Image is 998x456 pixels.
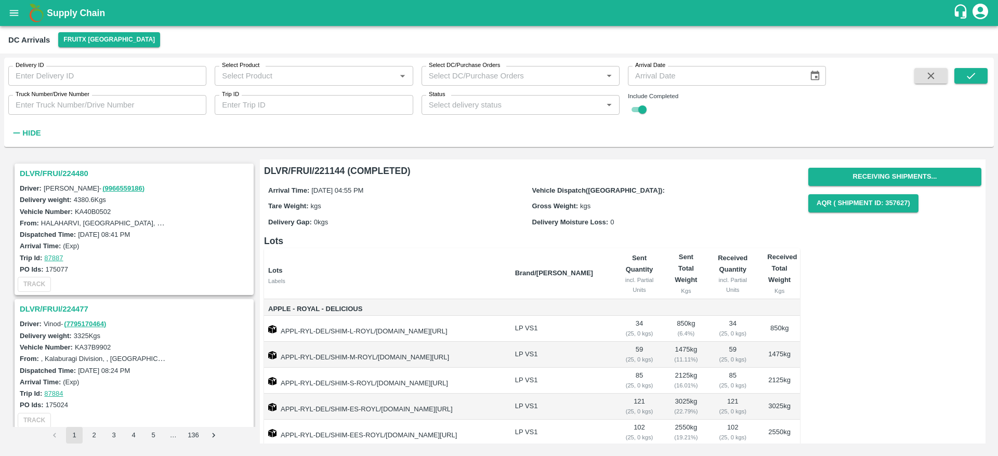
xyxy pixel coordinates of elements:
div: account of current user [971,2,990,24]
div: incl. Partial Units [621,275,657,294]
div: ( 25, 0 kgs) [621,329,657,338]
td: 3025 kg [666,394,707,420]
input: Select DC/Purchase Orders [425,69,586,83]
td: 3025 kg [759,394,800,420]
span: Apple - Royal - Delicious [268,303,507,315]
button: Open [396,69,409,83]
td: 2550 kg [666,420,707,446]
a: 87887 [44,254,63,262]
button: Hide [8,124,44,142]
div: Kgs [674,286,699,296]
td: 1475 kg [666,342,707,368]
td: 1475 kg [759,342,800,368]
span: 0 kgs [314,218,328,226]
td: 2125 kg [666,368,707,394]
label: Delivery Gap: [268,218,312,226]
td: APPL-RYL-DEL/SHIM-EES-ROYL/[DOMAIN_NAME][URL] [264,420,507,446]
td: 102 [706,420,759,446]
td: 121 [706,394,759,420]
label: Vehicle Dispatch([GEOGRAPHIC_DATA]): [532,186,665,194]
div: Kgs [767,286,792,296]
td: 59 [613,342,665,368]
button: Open [602,98,616,112]
h6: Lots [264,234,800,248]
td: APPL-RYL-DEL/SHIM-L-ROYL/[DOMAIN_NAME][URL] [264,316,507,342]
div: Include Completed [628,91,826,101]
div: … [165,431,181,440]
label: Tare Weight: [268,202,309,210]
td: APPL-RYL-DEL/SHIM-ES-ROYL/[DOMAIN_NAME][URL] [264,394,507,420]
td: 2125 kg [759,368,800,394]
div: ( 25, 0 kgs) [715,433,751,442]
div: ( 25, 0 kgs) [621,381,657,390]
button: Go to page 136 [185,427,202,444]
img: box [268,351,277,359]
label: Gross Weight: [532,202,579,210]
div: ( 25, 0 kgs) [715,407,751,416]
td: 59 [706,342,759,368]
input: Select delivery status [425,98,599,112]
label: PO Ids: [20,265,44,273]
td: APPL-RYL-DEL/SHIM-M-ROYL/[DOMAIN_NAME][URL] [264,342,507,368]
input: Select Product [218,69,392,83]
a: (7795170464) [64,320,106,328]
label: Select DC/Purchase Orders [429,61,500,70]
span: 0 [610,218,614,226]
button: Go to page 2 [86,427,102,444]
div: ( 25, 0 kgs) [715,355,751,364]
div: ( 22.79 %) [674,407,699,416]
label: Trip Id: [20,390,42,397]
span: Vinod - [44,320,107,328]
label: 3325 Kgs [74,332,100,340]
td: 85 [613,368,665,394]
label: KA37B9902 [75,343,111,351]
label: Dispatched Time: [20,231,76,238]
label: Delivery Moisture Loss: [532,218,609,226]
a: (9966559186) [102,184,145,192]
input: Enter Delivery ID [8,66,206,86]
label: Arrival Date [635,61,665,70]
label: [DATE] 08:24 PM [78,367,130,374]
div: ( 25, 0 kgs) [715,329,751,338]
label: PO Ids: [20,401,44,409]
label: 4380.6 Kgs [74,196,106,204]
span: [DATE] 04:55 PM [311,186,363,194]
button: Receiving Shipments... [808,168,981,186]
label: Trip Id: [20,254,42,262]
b: Received Quantity [718,254,747,273]
button: Go to next page [205,427,222,444]
input: Enter Truck Number/Drive Number [8,95,206,115]
b: Received Total Weight [767,253,797,284]
label: Arrival Time: [20,378,61,386]
div: customer-support [953,4,971,22]
label: 175077 [46,265,68,273]
img: box [268,429,277,437]
td: LP VS1 [507,316,613,342]
button: Go to page 4 [125,427,142,444]
button: Go to page 5 [145,427,162,444]
label: , Kalaburagi Division, , [GEOGRAPHIC_DATA] [41,354,180,363]
label: Dispatched Time: [20,367,76,374]
label: Driver: [20,184,42,192]
div: ( 19.21 %) [674,433,699,442]
img: box [268,377,277,385]
label: Delivery weight: [20,332,72,340]
div: ( 16.01 %) [674,381,699,390]
a: Supply Chain [47,6,953,20]
label: From: [20,219,39,227]
a: 87884 [44,390,63,397]
label: Vehicle Number: [20,208,73,216]
div: Labels [268,276,507,286]
label: From: [20,355,39,363]
h3: DLVR/FRUI/224477 [20,302,252,316]
button: AQR ( Shipment Id: 357627) [808,194,918,212]
b: Brand/[PERSON_NAME] [515,269,593,277]
button: Open [602,69,616,83]
td: LP VS1 [507,394,613,420]
td: 102 [613,420,665,446]
label: Select Product [222,61,259,70]
div: ( 6.4 %) [674,329,699,338]
span: [PERSON_NAME] - [44,184,146,192]
div: ( 25, 0 kgs) [621,433,657,442]
label: KA40B0502 [75,208,111,216]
